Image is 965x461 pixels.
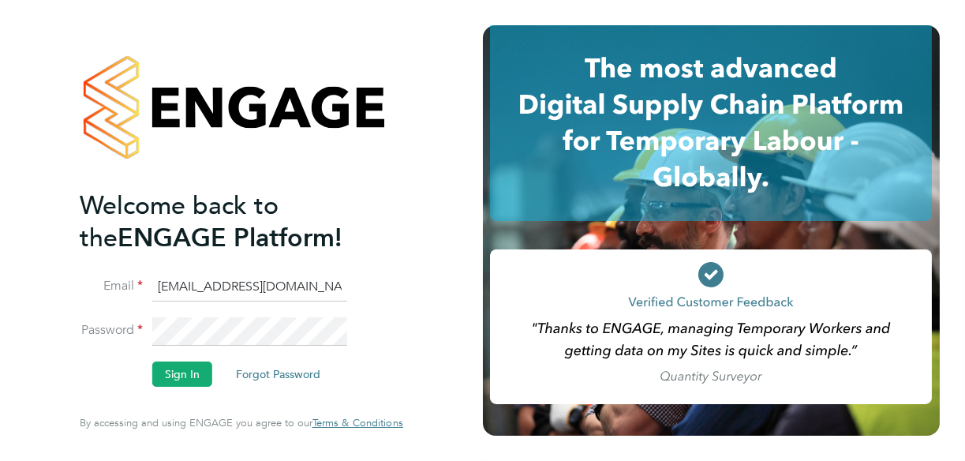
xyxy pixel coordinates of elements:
h2: ENGAGE Platform! [80,189,387,254]
button: Sign In [152,362,212,387]
span: Terms & Conditions [312,416,403,429]
a: Terms & Conditions [312,417,403,429]
span: By accessing and using ENGAGE you agree to our [80,416,403,429]
label: Email [80,278,143,294]
span: Welcome back to the [80,190,279,253]
label: Password [80,322,143,339]
input: Enter your work email... [152,273,347,302]
button: Forgot Password [223,362,333,387]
